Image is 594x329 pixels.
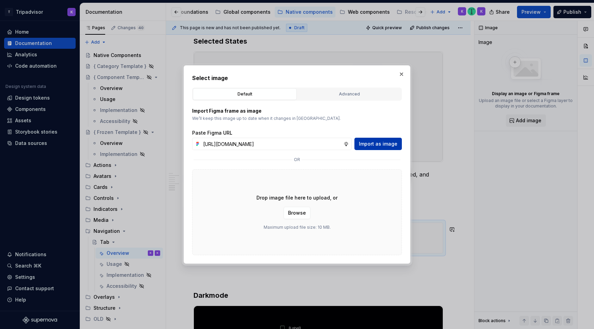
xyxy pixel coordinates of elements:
p: or [294,157,300,162]
button: Import as image [354,138,402,150]
p: Drop image file here to upload, or [256,194,338,201]
button: Browse [284,207,310,219]
div: Advanced [300,91,399,98]
span: Import as image [359,140,397,147]
div: Default [195,91,294,98]
h2: Select image [192,74,402,82]
span: Browse [288,209,306,216]
input: https://figma.com/file... [200,138,343,150]
p: Maximum upload file size: 10 MB. [264,225,331,230]
label: Paste Figma URL [192,129,232,136]
p: Import Figma frame as image [192,107,402,114]
p: We’ll keep this image up to date when it changes in [GEOGRAPHIC_DATA]. [192,116,402,121]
